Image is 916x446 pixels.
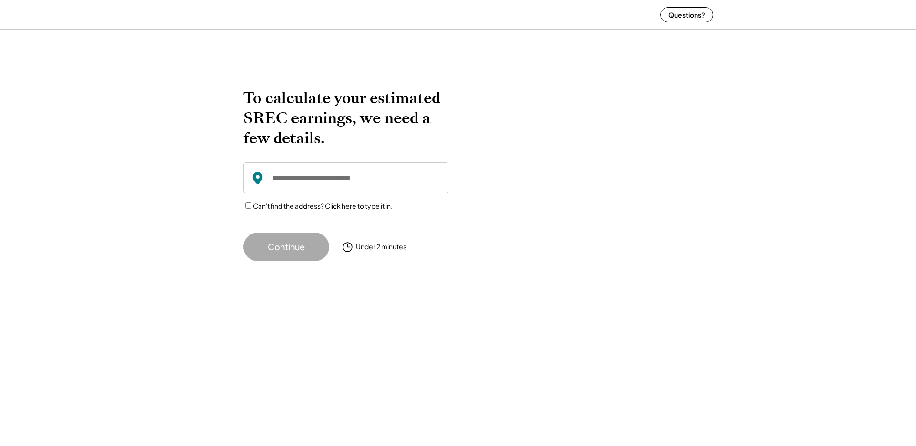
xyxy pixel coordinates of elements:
button: Questions? [660,7,713,22]
img: yH5BAEAAAAALAAAAAABAAEAAAIBRAA7 [472,88,658,241]
img: yH5BAEAAAAALAAAAAABAAEAAAIBRAA7 [203,2,270,27]
label: Can't find the address? Click here to type it in. [253,202,393,210]
h2: To calculate your estimated SREC earnings, we need a few details. [243,88,448,148]
div: Under 2 minutes [356,242,406,252]
button: Continue [243,233,329,261]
